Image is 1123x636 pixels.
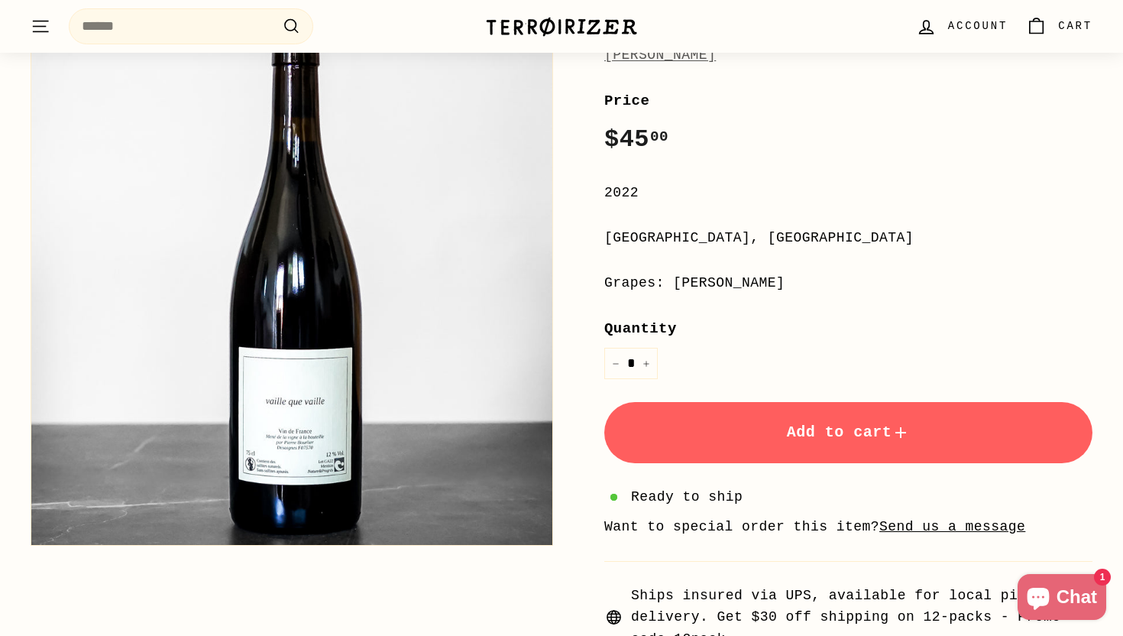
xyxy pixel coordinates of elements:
button: Increase item quantity by one [635,348,658,379]
a: Send us a message [879,519,1025,534]
div: [GEOGRAPHIC_DATA], [GEOGRAPHIC_DATA] [604,227,1092,249]
li: Want to special order this item? [604,516,1092,538]
inbox-online-store-chat: Shopify online store chat [1013,574,1111,624]
span: $45 [604,125,668,154]
span: Add to cart [787,423,911,441]
span: Ready to ship [631,486,743,508]
label: Price [604,89,1092,112]
label: Quantity [604,317,1092,340]
sup: 00 [650,128,668,145]
span: Cart [1058,18,1092,34]
div: Grapes: [PERSON_NAME] [604,272,1092,294]
a: Account [907,4,1017,49]
a: [PERSON_NAME] [604,47,716,63]
input: quantity [604,348,658,379]
a: Cart [1017,4,1102,49]
span: Account [948,18,1008,34]
button: Reduce item quantity by one [604,348,627,379]
button: Add to cart [604,402,1092,463]
div: 2022 [604,182,1092,204]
